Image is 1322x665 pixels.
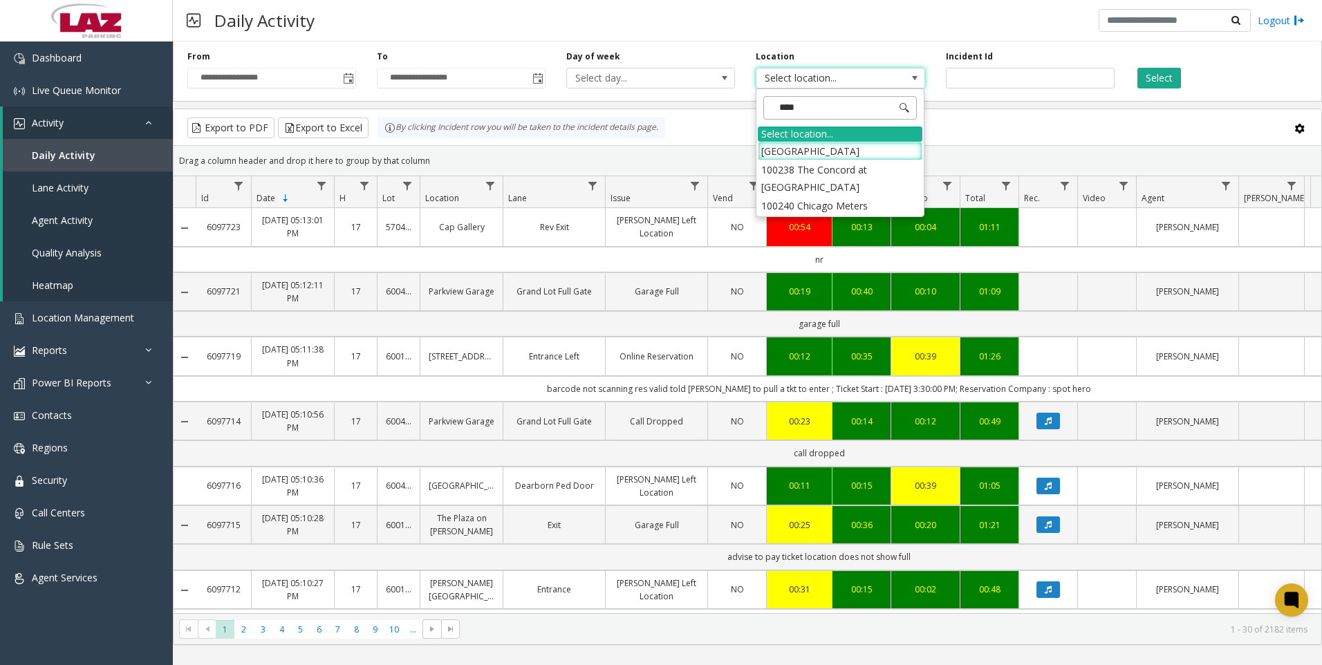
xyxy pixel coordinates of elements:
button: Export to Excel [278,118,369,138]
a: Entrance Left [512,350,597,363]
a: 6097723 [204,221,243,234]
img: 'icon' [14,573,25,584]
a: 6097719 [204,350,243,363]
span: Dashboard [32,51,82,64]
div: 00:14 [841,415,882,428]
a: 00:02 [900,583,951,596]
a: [PERSON_NAME] [1145,285,1230,298]
a: Rev Exit [512,221,597,234]
a: NO [716,479,758,492]
a: Grand Lot Full Gate [512,415,597,428]
img: 'icon' [14,86,25,97]
a: 00:04 [900,221,951,234]
a: [DATE] 05:10:56 PM [260,408,326,434]
img: 'icon' [14,313,25,324]
div: 00:39 [900,350,951,363]
span: Go to the next page [427,624,438,635]
a: [PERSON_NAME][GEOGRAPHIC_DATA] [429,577,494,603]
a: 6097712 [204,583,243,596]
span: Page 7 [328,620,347,639]
a: 17 [343,518,369,532]
button: Export to PDF [187,118,274,138]
span: Heatmap [32,279,73,292]
img: 'icon' [14,541,25,552]
kendo-pager-info: 1 - 30 of 2182 items [468,624,1307,635]
div: 00:48 [969,583,1010,596]
a: Daily Activity [3,139,173,171]
a: Rec. Filter Menu [1056,176,1074,195]
a: 01:26 [969,350,1010,363]
a: 17 [343,415,369,428]
span: Page 9 [366,620,384,639]
a: 01:05 [969,479,1010,492]
a: 6097714 [204,415,243,428]
a: Date Filter Menu [313,176,331,195]
a: 00:10 [900,285,951,298]
a: 600170 [386,518,411,532]
a: Quality Analysis [3,236,173,269]
a: [DATE] 05:11:38 PM [260,343,326,369]
a: 00:12 [900,415,951,428]
span: Page 3 [254,620,272,639]
a: 00:54 [775,221,823,234]
a: 17 [343,285,369,298]
a: Vend Filter Menu [745,176,763,195]
div: Data table [174,176,1321,613]
div: 00:13 [841,221,882,234]
a: 17 [343,350,369,363]
span: Security [32,474,67,487]
span: Quality Analysis [32,246,102,259]
a: Parkview Garage [429,285,494,298]
span: Page 10 [385,620,404,639]
a: 00:15 [841,583,882,596]
span: Video [1083,192,1106,204]
a: Video Filter Menu [1115,176,1133,195]
a: [PERSON_NAME] [1145,479,1230,492]
li: [GEOGRAPHIC_DATA] [758,142,922,160]
a: 17 [343,583,369,596]
img: logout [1294,13,1305,28]
label: From [187,50,210,63]
a: [GEOGRAPHIC_DATA] [429,479,494,492]
a: 00:25 [775,518,823,532]
div: By clicking Incident row you will be taken to the incident details page. [378,118,665,138]
span: Issue [611,192,631,204]
a: Parkview Garage [429,415,494,428]
span: Daily Activity [32,149,95,162]
a: Cap Gallery [429,221,494,234]
span: Page 1 [216,620,234,639]
a: Dearborn Ped Door [512,479,597,492]
a: Heatmap [3,269,173,301]
div: 00:49 [969,415,1010,428]
a: 00:15 [841,479,882,492]
a: [DATE] 05:13:01 PM [260,214,326,240]
img: 'icon' [14,53,25,64]
span: Activity [32,116,64,129]
a: 00:23 [775,415,823,428]
img: 'icon' [14,411,25,422]
a: Collapse Details [174,352,196,363]
span: [PERSON_NAME] [1244,192,1307,204]
img: 'icon' [14,346,25,357]
div: 00:31 [775,583,823,596]
span: Rec. [1024,192,1040,204]
a: 600125 [386,350,411,363]
a: Call Dropped [614,415,699,428]
span: NO [731,480,744,491]
a: 6097716 [204,479,243,492]
a: 6097721 [204,285,243,298]
span: Contacts [32,409,72,422]
span: NO [731,221,744,233]
span: Agent Services [32,571,97,584]
a: 17 [343,479,369,492]
li: 100240 Chicago Meters [758,196,922,215]
a: 00:40 [841,285,882,298]
span: Lot [382,192,395,204]
a: Collapse Details [174,223,196,234]
a: 00:20 [900,518,951,532]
